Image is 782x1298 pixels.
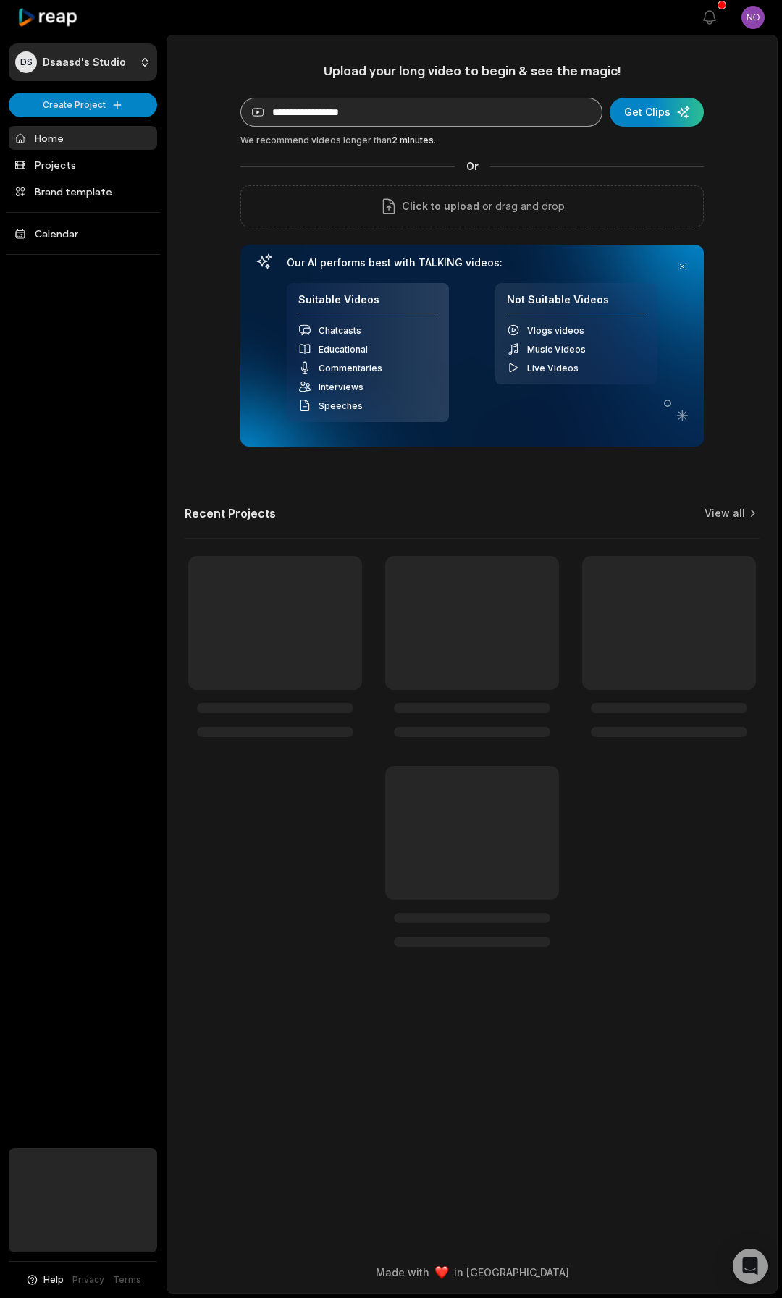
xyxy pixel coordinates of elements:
[287,256,657,269] h3: Our AI performs best with TALKING videos:
[610,98,704,127] button: Get Clips
[705,506,745,521] a: View all
[185,506,276,521] h2: Recent Projects
[15,51,37,73] div: DS
[527,363,579,374] span: Live Videos
[9,126,157,150] a: Home
[435,1266,448,1279] img: heart emoji
[319,382,363,392] span: Interviews
[9,153,157,177] a: Projects
[113,1273,141,1286] a: Terms
[72,1273,104,1286] a: Privacy
[240,134,704,147] div: We recommend videos longer than .
[527,325,584,336] span: Vlogs videos
[455,159,490,174] span: Or
[25,1273,64,1286] button: Help
[402,198,479,215] span: Click to upload
[9,93,157,117] button: Create Project
[479,198,565,215] p: or drag and drop
[507,293,646,314] h4: Not Suitable Videos
[298,293,437,314] h4: Suitable Videos
[733,1249,768,1284] div: Open Intercom Messenger
[319,325,361,336] span: Chatcasts
[392,135,434,146] span: 2 minutes
[43,56,126,69] p: Dsaasd's Studio
[527,344,586,355] span: Music Videos
[240,62,704,79] h1: Upload your long video to begin & see the magic!
[319,344,368,355] span: Educational
[9,180,157,203] a: Brand template
[43,1273,64,1286] span: Help
[319,363,382,374] span: Commentaries
[9,222,157,245] a: Calendar
[319,400,363,411] span: Speeches
[180,1265,764,1280] div: Made with in [GEOGRAPHIC_DATA]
